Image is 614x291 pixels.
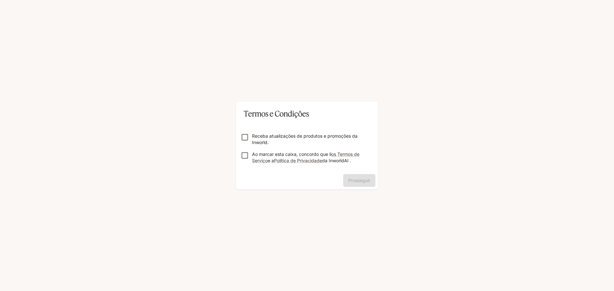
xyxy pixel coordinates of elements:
a: Política de Privacidade [274,158,322,163]
font: Ao marcar esta caixa, concordo que li [252,151,331,157]
font: Termos e Condições [244,109,309,119]
font: Receba atualizações de produtos e promoções da Inworld. [252,133,358,145]
a: os Termos de Serviço [252,151,359,163]
font: da InworldAI . [322,158,351,163]
font: e a [268,158,274,163]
